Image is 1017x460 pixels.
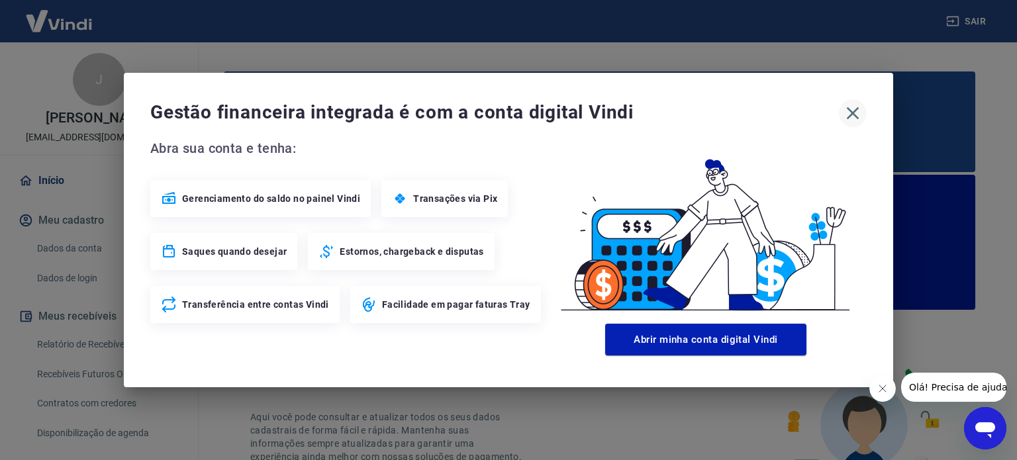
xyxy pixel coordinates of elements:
span: Saques quando desejar [182,245,287,258]
iframe: Fechar mensagem [869,375,896,402]
iframe: Mensagem da empresa [901,373,1006,402]
span: Facilidade em pagar faturas Tray [382,298,530,311]
span: Transferência entre contas Vindi [182,298,329,311]
span: Transações via Pix [413,192,497,205]
img: Good Billing [545,138,867,318]
span: Abra sua conta e tenha: [150,138,545,159]
iframe: Botão para abrir a janela de mensagens [964,407,1006,449]
span: Gestão financeira integrada é com a conta digital Vindi [150,99,839,126]
span: Gerenciamento do saldo no painel Vindi [182,192,360,205]
span: Olá! Precisa de ajuda? [8,9,111,20]
span: Estornos, chargeback e disputas [340,245,483,258]
button: Abrir minha conta digital Vindi [605,324,806,355]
